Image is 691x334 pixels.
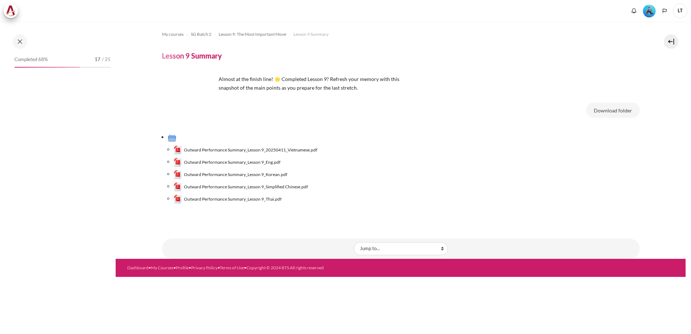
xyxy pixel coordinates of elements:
[162,29,640,40] nav: Navigation bar
[293,30,329,39] a: Lesson 9 Summary
[219,30,286,39] a: Lesson 9: The Most Important Move
[95,56,100,63] span: 17
[4,4,22,18] a: Architeck Architeck
[246,265,324,270] a: Copyright © 2024 BTS All rights reserved
[643,5,656,17] img: Level #3
[640,4,658,17] a: Level #3
[162,31,184,38] span: My courses
[173,158,182,167] img: Outward Performance Summary_Lesson 9_Eng.pdf
[173,170,288,179] a: Outward Performance Summary_Lesson 9_Korean.pdfOutward Performance Summary_Lesson 9_Korean.pdf
[173,183,182,191] img: Outward Performance Summary_Lesson 9_Simplified Chinese.pdf
[151,265,173,270] a: My Courses
[162,51,222,60] h4: Lesson 9 Summary
[220,265,244,270] a: Terms of Use
[14,56,48,63] span: Completed 68%
[184,196,282,202] span: Outward Performance Summary_Lesson 9_Thai.pdf
[184,184,308,190] span: Outward Performance Summary_Lesson 9_Simplified Chinese.pdf
[191,265,218,270] a: Privacy Policy
[173,170,182,179] img: Outward Performance Summary_Lesson 9_Korean.pdf
[176,265,189,270] a: Profile
[6,5,16,16] img: Architeck
[102,56,111,63] span: / 25
[586,103,640,118] button: Download folder
[659,5,670,16] button: Languages
[162,30,184,39] a: My courses
[293,31,329,38] span: Lesson 9 Summary
[191,30,211,39] a: SG Batch 2
[184,159,280,166] span: Outward Performance Summary_Lesson 9_Eng.pdf
[14,67,80,68] div: 68%
[673,4,687,18] span: LT
[628,5,639,16] div: Show notification window with no new notifications
[673,4,687,18] a: User menu
[127,265,432,271] div: • • • • •
[219,31,286,38] span: Lesson 9: The Most Important Move
[184,147,317,153] span: Outward Performance Summary_Lesson 9_20250411_Vietnamese.pdf
[184,171,287,178] span: Outward Performance Summary_Lesson 9_Korean.pdf
[127,265,149,270] a: Dashboard
[173,146,318,154] a: Outward Performance Summary_Lesson 9_20250411_Vietnamese.pdfOutward Performance Summary_Lesson 9_...
[173,146,182,154] img: Outward Performance Summary_Lesson 9_20250411_Vietnamese.pdf
[173,195,282,204] a: Outward Performance Summary_Lesson 9_Thai.pdfOutward Performance Summary_Lesson 9_Thai.pdf
[173,195,182,204] img: Outward Performance Summary_Lesson 9_Thai.pdf
[219,76,399,91] span: Almost at the finish line! 🌟 Completed Lesson 9? Refresh your memory with this snapshot of the ma...
[173,158,281,167] a: Outward Performance Summary_Lesson 9_Eng.pdfOutward Performance Summary_Lesson 9_Eng.pdf
[173,183,308,191] a: Outward Performance Summary_Lesson 9_Simplified Chinese.pdfOutward Performance Summary_Lesson 9_S...
[162,74,216,129] img: esr
[191,31,211,38] span: SG Batch 2
[116,21,686,259] section: Content
[643,4,656,17] div: Level #3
